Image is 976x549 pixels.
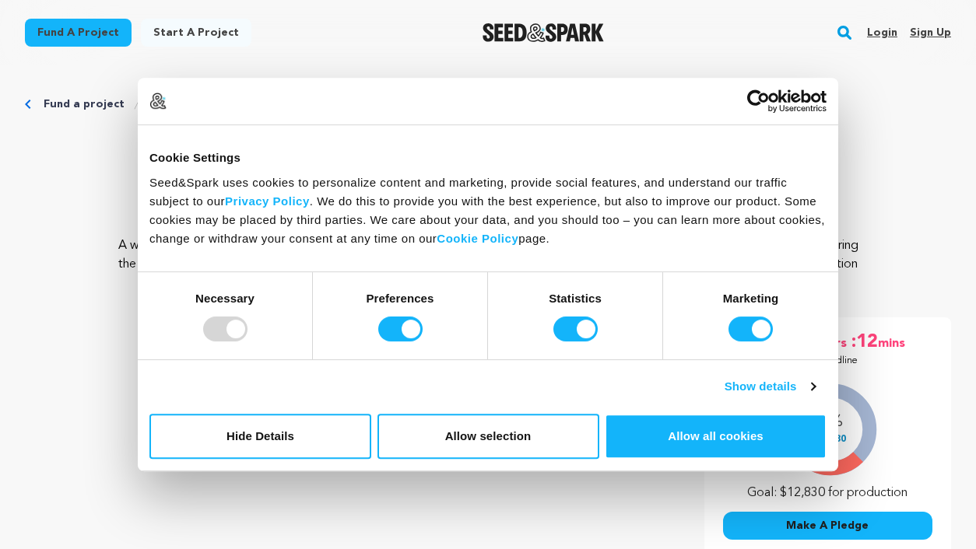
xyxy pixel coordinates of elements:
a: Fund a project [25,19,132,47]
div: Seed&Spark uses cookies to personalize content and marketing, provide social features, and unders... [149,173,827,248]
a: Sign up [910,20,951,45]
span: mins [878,330,908,355]
button: Hide Details [149,414,371,459]
button: Make A Pledge [723,512,932,540]
strong: Marketing [723,292,779,305]
a: Fund a project [44,96,125,112]
span: hrs [828,330,850,355]
strong: Statistics [549,292,602,305]
span: :12 [850,330,878,355]
a: Login [867,20,897,45]
p: Comedy, Drama [25,205,951,224]
div: Breadcrumb [25,96,951,112]
p: [GEOGRAPHIC_DATA], [US_STATE] | Film Short [25,187,951,205]
a: Usercentrics Cookiebot - opens in a new window [690,89,827,113]
a: Start a project [141,19,251,47]
a: Seed&Spark Homepage [483,23,605,42]
a: Cookie Policy [437,232,518,245]
a: Show details [725,377,815,396]
button: Allow selection [377,414,599,459]
button: Allow all cookies [605,414,827,459]
a: Privacy Policy [225,194,310,208]
p: A woman grappling with loss finds new perspective with the help of a quirky eye doctor and a pair... [118,236,858,292]
strong: Preferences [367,292,434,305]
div: Cookie Settings [149,149,827,167]
img: logo [149,93,167,110]
p: RE-FRAMED [25,137,951,174]
strong: Necessary [195,292,255,305]
img: Seed&Spark Logo Dark Mode [483,23,605,42]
